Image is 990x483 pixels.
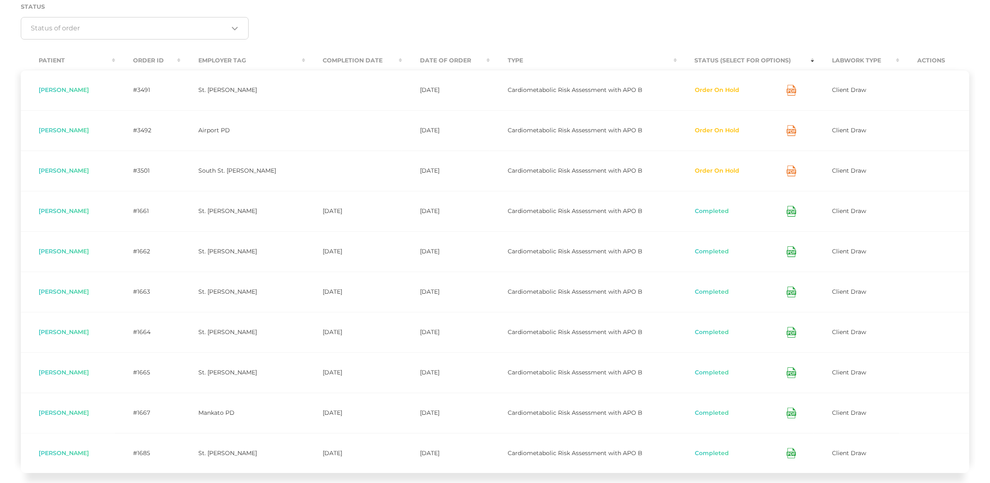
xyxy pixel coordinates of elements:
[402,151,490,191] td: [DATE]
[180,312,305,352] td: St. [PERSON_NAME]
[832,449,866,457] span: Client Draw
[695,449,730,458] button: Completed
[695,126,740,135] button: Order On Hold
[180,110,305,151] td: Airport PD
[39,126,89,134] span: [PERSON_NAME]
[508,207,642,215] span: Cardiometabolic Risk Assessment with APO B
[115,231,180,272] td: #1662
[180,352,305,393] td: St. [PERSON_NAME]
[305,393,402,433] td: [DATE]
[402,393,490,433] td: [DATE]
[180,70,305,110] td: St. [PERSON_NAME]
[39,369,89,376] span: [PERSON_NAME]
[180,191,305,231] td: St. [PERSON_NAME]
[695,248,730,256] button: Completed
[695,288,730,296] button: Completed
[508,288,642,295] span: Cardiometabolic Risk Assessment with APO B
[695,86,740,94] button: Order On Hold
[180,433,305,473] td: St. [PERSON_NAME]
[115,51,180,70] th: Order ID : activate to sort column ascending
[695,328,730,337] button: Completed
[21,51,115,70] th: Patient : activate to sort column ascending
[115,191,180,231] td: #1661
[180,151,305,191] td: South St. [PERSON_NAME]
[508,449,642,457] span: Cardiometabolic Risk Assessment with APO B
[508,86,642,94] span: Cardiometabolic Risk Assessment with APO B
[832,328,866,336] span: Client Draw
[677,51,814,70] th: Status (Select for Options) : activate to sort column ascending
[31,24,229,32] input: Search for option
[832,248,866,255] span: Client Draw
[305,191,402,231] td: [DATE]
[115,151,180,191] td: #3501
[695,167,740,175] button: Order On Hold
[832,86,866,94] span: Client Draw
[814,51,899,70] th: Labwork Type : activate to sort column ascending
[899,51,969,70] th: Actions
[39,328,89,336] span: [PERSON_NAME]
[832,288,866,295] span: Client Draw
[695,207,730,215] button: Completed
[508,248,642,255] span: Cardiometabolic Risk Assessment with APO B
[39,86,89,94] span: [PERSON_NAME]
[115,433,180,473] td: #1685
[305,312,402,352] td: [DATE]
[21,17,249,40] div: Search for option
[508,126,642,134] span: Cardiometabolic Risk Assessment with APO B
[402,312,490,352] td: [DATE]
[508,167,642,174] span: Cardiometabolic Risk Assessment with APO B
[305,352,402,393] td: [DATE]
[305,272,402,312] td: [DATE]
[115,352,180,393] td: #1665
[832,167,866,174] span: Client Draw
[402,70,490,110] td: [DATE]
[115,70,180,110] td: #3491
[180,51,305,70] th: Employer Tag : activate to sort column ascending
[39,207,89,215] span: [PERSON_NAME]
[508,328,642,336] span: Cardiometabolic Risk Assessment with APO B
[115,272,180,312] td: #1663
[39,409,89,416] span: [PERSON_NAME]
[305,51,402,70] th: Completion Date : activate to sort column ascending
[832,409,866,416] span: Client Draw
[832,369,866,376] span: Client Draw
[695,409,730,417] button: Completed
[115,312,180,352] td: #1664
[402,272,490,312] td: [DATE]
[180,393,305,433] td: Mankato PD
[490,51,677,70] th: Type : activate to sort column ascending
[305,433,402,473] td: [DATE]
[402,231,490,272] td: [DATE]
[695,369,730,377] button: Completed
[115,393,180,433] td: #1667
[180,272,305,312] td: St. [PERSON_NAME]
[508,369,642,376] span: Cardiometabolic Risk Assessment with APO B
[39,288,89,295] span: [PERSON_NAME]
[39,449,89,457] span: [PERSON_NAME]
[832,126,866,134] span: Client Draw
[402,433,490,473] td: [DATE]
[39,248,89,255] span: [PERSON_NAME]
[402,51,490,70] th: Date Of Order : activate to sort column ascending
[39,167,89,174] span: [PERSON_NAME]
[115,110,180,151] td: #3492
[21,3,45,10] label: Status
[832,207,866,215] span: Client Draw
[180,231,305,272] td: St. [PERSON_NAME]
[402,110,490,151] td: [DATE]
[402,191,490,231] td: [DATE]
[402,352,490,393] td: [DATE]
[508,409,642,416] span: Cardiometabolic Risk Assessment with APO B
[305,231,402,272] td: [DATE]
